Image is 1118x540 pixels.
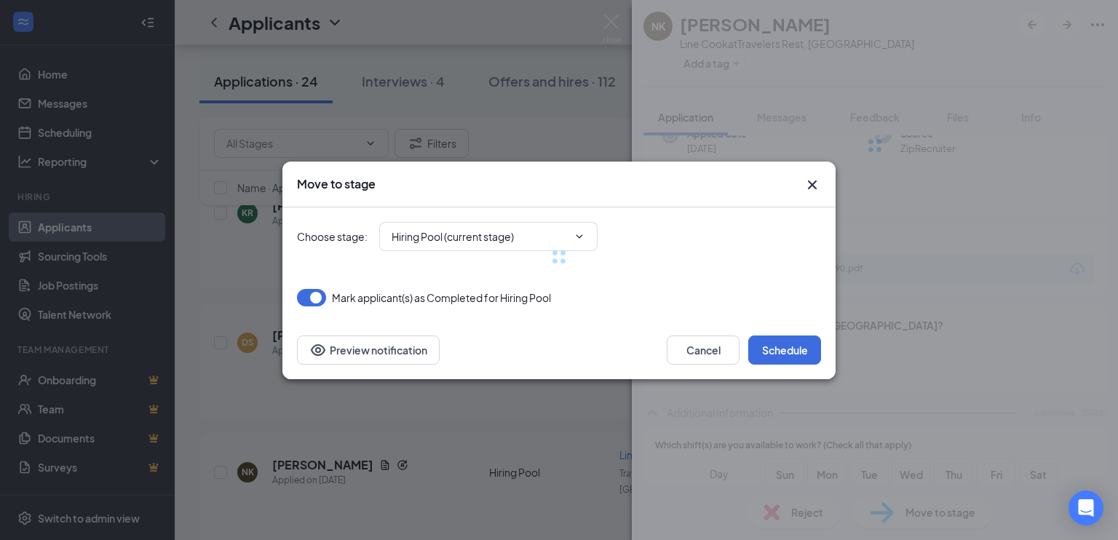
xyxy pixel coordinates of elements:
h3: Move to stage [297,176,376,192]
button: Cancel [667,335,740,365]
button: Close [804,176,821,194]
div: Open Intercom Messenger [1069,491,1103,525]
button: Preview notificationEye [297,335,440,365]
svg: Eye [309,341,327,359]
svg: Cross [804,176,821,194]
button: Schedule [748,335,821,365]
